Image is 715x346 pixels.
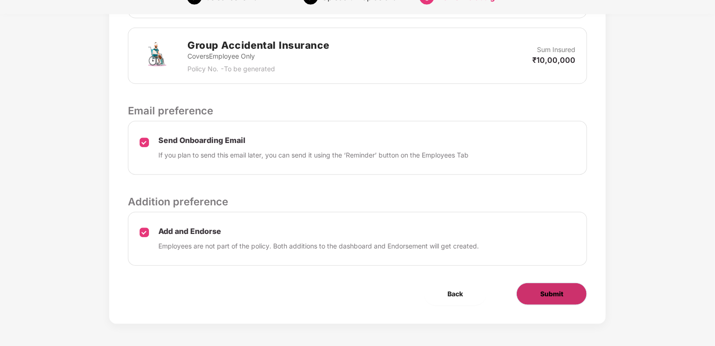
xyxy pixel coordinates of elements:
[187,64,330,74] p: Policy No. - To be generated
[516,283,587,305] button: Submit
[447,289,463,299] span: Back
[140,39,173,73] img: svg+xml;base64,PHN2ZyB4bWxucz0iaHR0cDovL3d3dy53My5vcmcvMjAwMC9zdmciIHdpZHRoPSI3MiIgaGVpZ2h0PSI3Mi...
[128,194,587,210] p: Addition preference
[158,150,469,160] p: If you plan to send this email later, you can send it using the ‘Reminder’ button on the Employee...
[128,103,587,119] p: Email preference
[187,51,330,61] p: Covers Employee Only
[158,226,479,236] p: Add and Endorse
[158,241,479,251] p: Employees are not part of the policy. Both additions to the dashboard and Endorsement will get cr...
[424,283,486,305] button: Back
[158,135,469,145] p: Send Onboarding Email
[532,55,575,65] p: ₹10,00,000
[537,45,575,55] p: Sum Insured
[187,38,330,53] h2: Group Accidental Insurance
[540,289,563,299] span: Submit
